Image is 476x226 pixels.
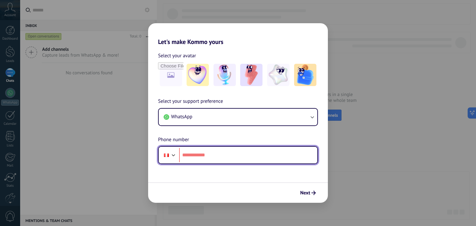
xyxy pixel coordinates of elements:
span: Select your avatar [158,52,196,60]
span: WhatsApp [171,114,192,120]
h2: Let's make Kommo yours [148,23,328,46]
img: -2.jpeg [214,64,236,86]
span: Select your support preference [158,98,223,106]
div: Peru: + 51 [161,149,172,162]
img: -5.jpeg [294,64,316,86]
span: Next [300,191,310,195]
button: WhatsApp [159,109,317,125]
img: -1.jpeg [187,64,209,86]
button: Next [297,188,319,198]
img: -4.jpeg [267,64,289,86]
span: Phone number [158,136,189,144]
img: -3.jpeg [240,64,262,86]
